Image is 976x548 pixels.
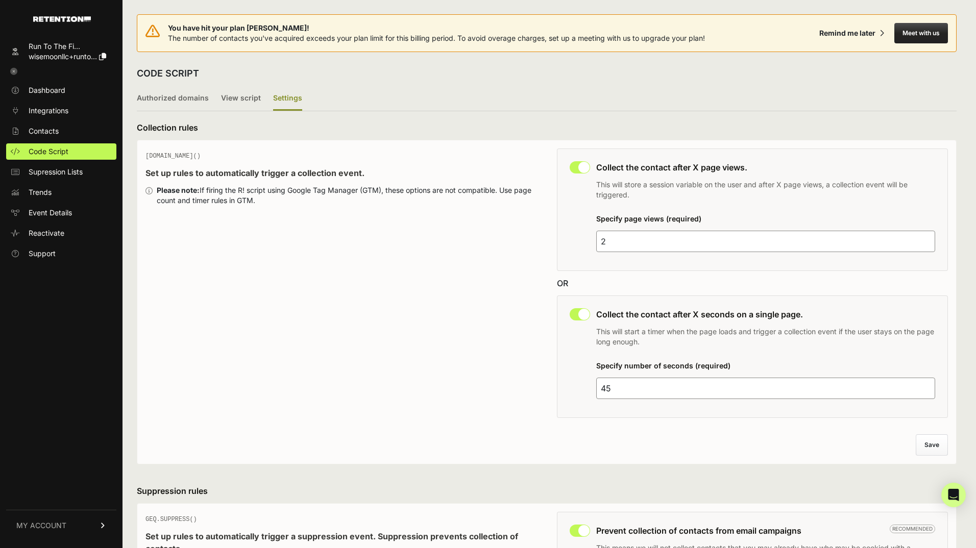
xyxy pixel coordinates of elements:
[890,525,935,533] span: Recommended
[137,87,209,111] label: Authorized domains
[29,248,56,259] span: Support
[145,516,197,523] span: GEQ.SUPPRESS()
[29,146,68,157] span: Code Script
[6,510,116,541] a: MY ACCOUNT
[916,434,948,456] button: Save
[221,87,261,111] label: View script
[6,184,116,201] a: Trends
[596,231,935,252] input: 4
[6,143,116,160] a: Code Script
[6,245,116,262] a: Support
[6,38,116,65] a: Run To The Fi... wisemoonllc+runto...
[596,525,935,537] h3: Prevent collection of contacts from email campaigns
[29,228,64,238] span: Reactivate
[29,52,97,61] span: wisemoonllc+runto...
[596,378,935,399] input: 25
[168,34,705,42] span: The number of contacts you've acquired exceeds your plan limit for this billing period. To avoid ...
[596,327,935,347] p: This will start a timer when the page loads and trigger a collection event if the user stays on t...
[6,103,116,119] a: Integrations
[6,205,116,221] a: Event Details
[596,180,935,200] p: This will store a session variable on the user and after X page views, a collection event will be...
[29,85,65,95] span: Dashboard
[145,168,364,178] strong: Set up rules to automatically trigger a collection event.
[6,82,116,98] a: Dashboard
[157,185,536,206] div: If firing the R! script using Google Tag Manager (GTM), these options are not compatible. Use pag...
[137,485,957,497] h3: Suppression rules
[29,208,72,218] span: Event Details
[6,123,116,139] a: Contacts
[33,16,91,22] img: Retention.com
[596,161,935,173] h3: Collect the contact after X page views.
[894,23,948,43] button: Meet with us
[137,66,199,81] h2: CODE SCRIPT
[596,214,701,223] label: Specify page views (required)
[557,277,948,289] div: OR
[6,225,116,241] a: Reactivate
[819,28,875,38] div: Remind me later
[137,121,957,134] h3: Collection rules
[29,106,68,116] span: Integrations
[29,187,52,197] span: Trends
[6,164,116,180] a: Supression Lists
[596,361,730,370] label: Specify number of seconds (required)
[596,308,935,320] h3: Collect the contact after X seconds on a single page.
[273,87,302,111] label: Settings
[157,186,200,194] strong: Please note:
[29,167,83,177] span: Supression Lists
[145,153,201,160] span: [DOMAIN_NAME]()
[29,126,59,136] span: Contacts
[16,520,66,531] span: MY ACCOUNT
[815,24,888,42] button: Remind me later
[29,41,106,52] div: Run To The Fi...
[941,483,966,507] div: Open Intercom Messenger
[168,23,705,33] span: You have hit your plan [PERSON_NAME]!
